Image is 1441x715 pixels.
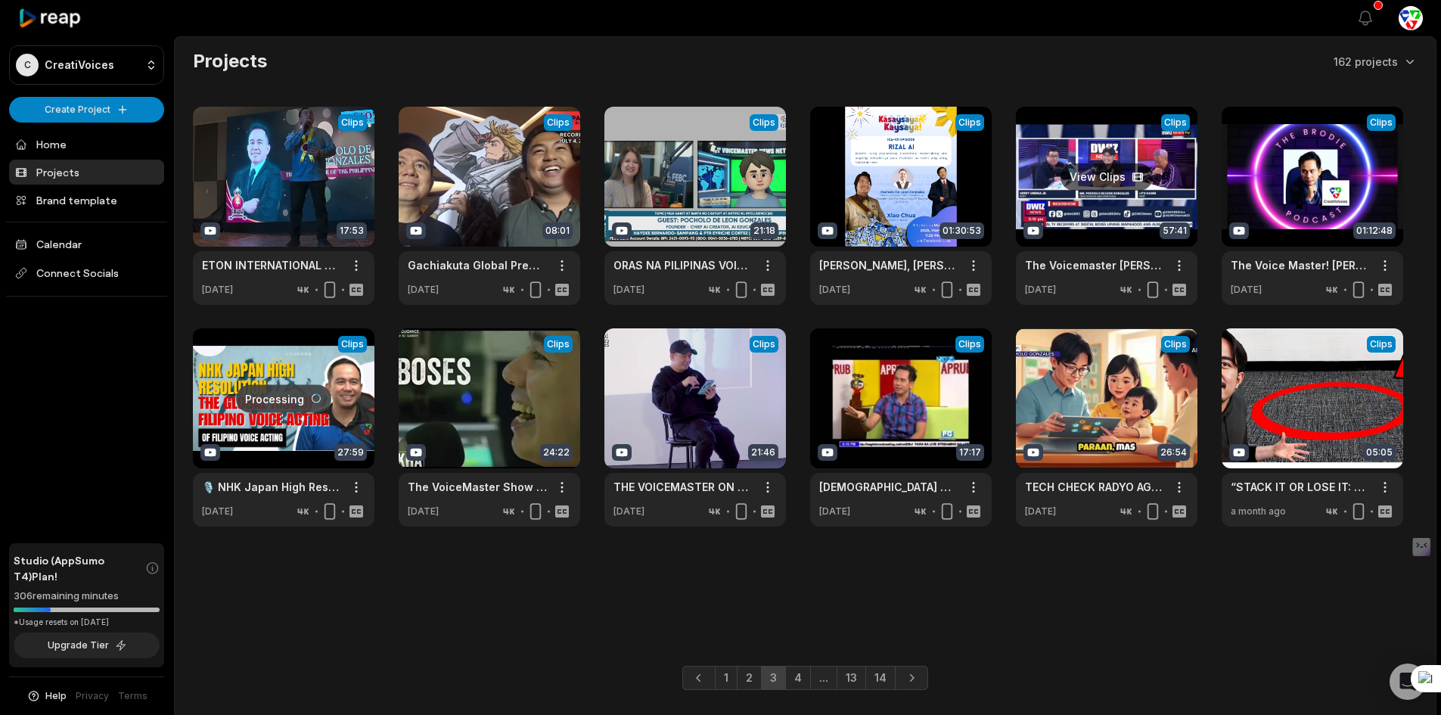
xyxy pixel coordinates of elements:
span: Connect Socials [9,260,164,287]
a: Home [9,132,164,157]
a: [DEMOGRAPHIC_DATA] Motivational Speaker [PERSON_NAME] on Voice Care Workshop [819,479,958,495]
a: The Voicemaster [PERSON_NAME] and The Voice fo Magic [PERSON_NAME] on DWIZ Negoshow [1025,257,1164,273]
a: The VoiceMaster Show Featuring Mukha "Voice of a Generation: The [PERSON_NAME] Story" [408,479,547,495]
a: “STACK IT OR LOSE IT: The $100K Circle Challenge! | Beast Mode Recap” [1231,479,1370,495]
div: *Usage resets on [DATE] [14,617,160,628]
a: Page 1 [715,666,738,690]
a: ORAS NA PILIPINAS VOICEMASTER [613,257,753,273]
a: THE VOICEMASTER ON FREEDOM TALKS [613,479,753,495]
h2: Projects [193,49,267,73]
p: CreatiVoices [45,58,114,72]
span: Help [45,689,67,703]
a: The Voice Master! [PERSON_NAME] [1231,257,1370,273]
a: Previous page [682,666,716,690]
button: Create Project [9,97,164,123]
a: Page 4 [785,666,811,690]
a: 🎙️ NHK Japan High Resolution | The Global Rise of Filipino Voice Acting 🌍🎭 [202,479,341,495]
a: Next page [895,666,928,690]
a: TECH CHECK RADYO AGILA [1025,479,1164,495]
a: [PERSON_NAME], [PERSON_NAME]: [PERSON_NAME] (The Voice Master [PERSON_NAME] Story) [819,257,958,273]
button: 162 projects [1334,54,1418,70]
a: Projects [9,160,164,185]
a: Terms [118,689,148,703]
div: 306 remaining minutes [14,589,160,604]
a: Page 14 [865,666,896,690]
span: Studio (AppSumo T4) Plan! [14,552,145,584]
a: Page 3 is your current page [761,666,786,690]
a: Page 13 [837,666,866,690]
div: C [16,54,39,76]
button: Help [26,689,67,703]
a: Privacy [76,689,109,703]
div: Open Intercom Messenger [1390,664,1426,700]
ul: Pagination [682,666,928,690]
a: Jump forward [810,666,837,690]
a: Calendar [9,232,164,256]
a: Gachiakuta Global Premiere Event with The VoiceMaster [408,257,547,273]
button: Upgrade Tier [14,633,160,658]
a: Brand template [9,188,164,213]
a: ETON INTERNATIONAL SCHOOL TALK 2025 [202,257,341,273]
a: Page 2 [737,666,762,690]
